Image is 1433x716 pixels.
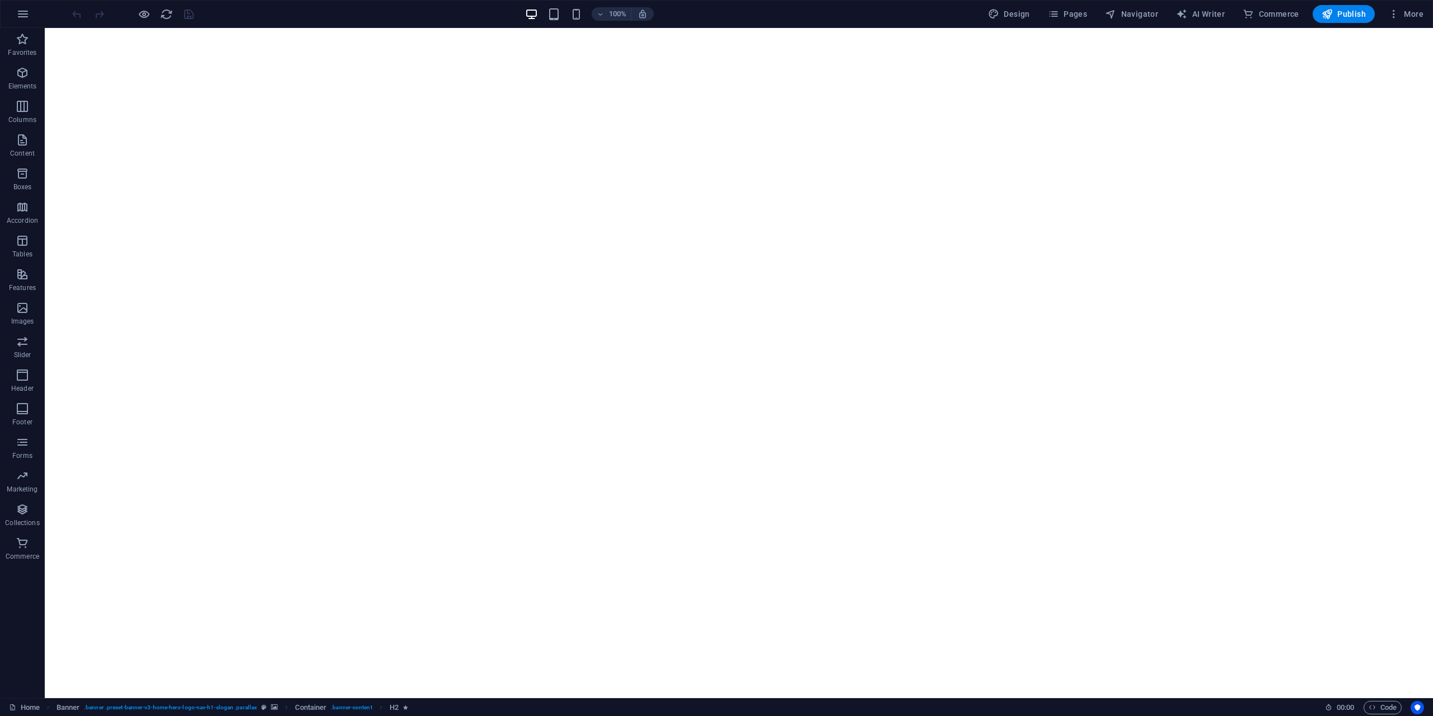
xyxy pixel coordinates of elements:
[1337,701,1354,714] span: 00 00
[1325,701,1355,714] h6: Session time
[1322,8,1366,20] span: Publish
[1388,8,1423,20] span: More
[9,701,40,714] a: Click to cancel selection. Double-click to open Pages
[331,701,372,714] span: . banner-content
[7,485,38,494] p: Marketing
[7,216,38,225] p: Accordion
[13,182,32,191] p: Boxes
[1048,8,1087,20] span: Pages
[12,418,32,427] p: Footer
[1313,5,1375,23] button: Publish
[11,384,34,393] p: Header
[8,115,36,124] p: Columns
[10,149,35,158] p: Content
[6,552,39,561] p: Commerce
[12,250,32,259] p: Tables
[1384,5,1428,23] button: More
[592,7,631,21] button: 100%
[9,283,36,292] p: Features
[57,701,80,714] span: Click to select. Double-click to edit
[1369,701,1397,714] span: Code
[57,701,409,714] nav: breadcrumb
[8,82,37,91] p: Elements
[1243,8,1299,20] span: Commerce
[84,701,257,714] span: . banner .preset-banner-v3-home-hero-logo-nav-h1-slogan .parallax
[160,7,173,21] button: reload
[984,5,1034,23] button: Design
[390,701,399,714] span: Click to select. Double-click to edit
[638,9,648,19] i: On resize automatically adjust zoom level to fit chosen device.
[403,704,408,710] i: Element contains an animation
[14,350,31,359] p: Slider
[5,518,39,527] p: Collections
[1238,5,1304,23] button: Commerce
[261,704,266,710] i: This element is a customizable preset
[1172,5,1229,23] button: AI Writer
[12,451,32,460] p: Forms
[271,704,278,710] i: This element contains a background
[1043,5,1092,23] button: Pages
[1345,703,1346,712] span: :
[608,7,626,21] h6: 100%
[1100,5,1163,23] button: Navigator
[984,5,1034,23] div: Design (Ctrl+Alt+Y)
[160,8,173,21] i: Reload page
[1176,8,1225,20] span: AI Writer
[1105,8,1158,20] span: Navigator
[1364,701,1402,714] button: Code
[8,48,36,57] p: Favorites
[988,8,1030,20] span: Design
[137,7,151,21] button: Click here to leave preview mode and continue editing
[1411,701,1424,714] button: Usercentrics
[295,701,326,714] span: Click to select. Double-click to edit
[11,317,34,326] p: Images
